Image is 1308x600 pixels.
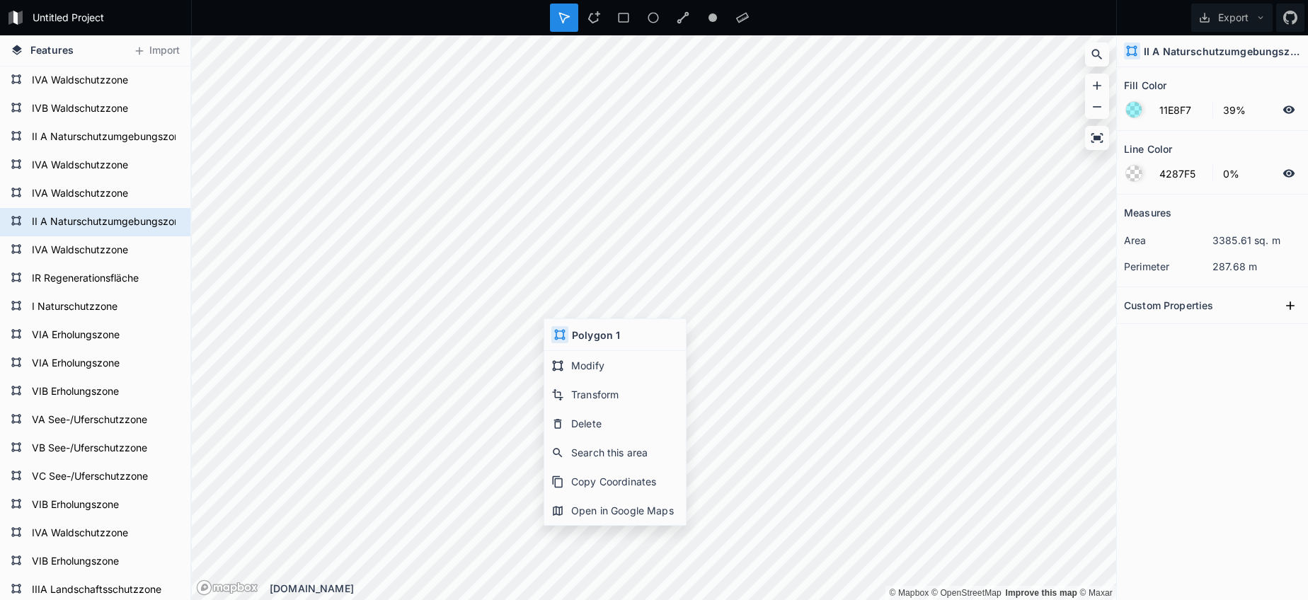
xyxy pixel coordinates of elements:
div: Delete [544,409,686,438]
h4: Polygon 1 [572,328,620,342]
dd: 287.68 m [1212,259,1301,274]
div: Open in Google Maps [544,496,686,525]
div: Transform [544,380,686,409]
dt: perimeter [1124,259,1212,274]
button: Export [1191,4,1273,32]
h2: Line Color [1124,138,1172,160]
dd: 3385.61 sq. m [1212,233,1301,248]
span: Features [30,42,74,57]
div: Search this area [544,438,686,467]
a: Maxar [1080,588,1113,598]
button: Import [126,40,187,62]
h2: Measures [1124,202,1171,224]
a: Mapbox logo [196,579,258,596]
dt: area [1124,233,1212,248]
a: Map feedback [1005,588,1077,598]
a: Mapbox [889,588,929,598]
div: Modify [544,351,686,380]
a: OpenStreetMap [931,588,1002,598]
div: [DOMAIN_NAME] [270,581,1116,596]
h4: II A Naturschutzumgebungszone [1144,44,1301,59]
h2: Fill Color [1124,74,1166,96]
div: Copy Coordinates [544,467,686,496]
h2: Custom Properties [1124,294,1213,316]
